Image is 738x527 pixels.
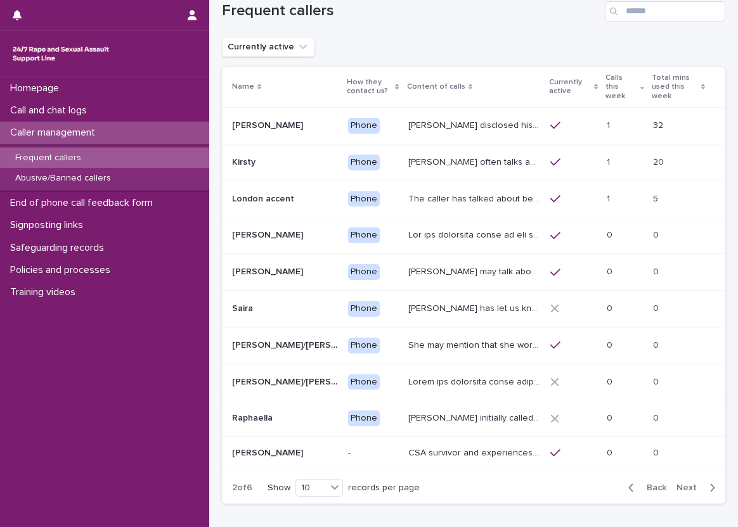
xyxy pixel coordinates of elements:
p: Jamie has described being sexually abused by both parents. Jamie was put into care when young (5/... [408,374,543,388]
p: Saira [232,301,256,314]
p: Raphaella [232,410,275,424]
p: 0 [607,338,615,351]
p: Call and chat logs [5,105,97,117]
p: 1 [607,118,612,131]
tr: [PERSON_NAME][PERSON_NAME] PhoneLor ips dolorsita conse ad eli seddoeius temp in utlab etd ma ali... [222,217,725,254]
p: records per page [348,483,420,493]
tr: [PERSON_NAME][PERSON_NAME] -CSA survivor and experiences of sexual violence in her teens. Long hi... [222,437,725,469]
p: Signposting links [5,219,93,231]
p: 0 [607,301,615,314]
p: Saira has let us know that she experienced CSA as a teenager: her brother’s friend molested her (... [408,301,543,314]
div: Phone [348,155,380,170]
p: 0 [653,301,661,314]
p: 0 [607,227,615,241]
p: [PERSON_NAME] [232,264,306,277]
p: Abbie/Emily (Anon/'I don't know'/'I can't remember') [232,338,340,351]
p: Safeguarding records [5,242,114,254]
div: Phone [348,301,380,317]
span: Back [639,483,666,492]
div: Phone [348,227,380,243]
tr: [PERSON_NAME]/[PERSON_NAME] (Anon/'I don't know'/'I can't remember')[PERSON_NAME]/[PERSON_NAME] (... [222,327,725,364]
p: 0 [607,445,615,459]
p: She may mention that she works as a Nanny, looking after two children. Abbie / Emily has let us k... [408,338,543,351]
p: [PERSON_NAME] [232,118,306,131]
p: Kirsty [232,155,258,168]
p: Kirsty often talks about experiencing sexual violence by a family friend six years ago, and again... [408,155,543,168]
p: 0 [607,264,615,277]
div: 10 [296,481,327,495]
button: Back [618,482,671,493]
p: Show [268,483,290,493]
p: 32 [653,118,666,131]
p: Currently active [549,75,590,99]
p: 0 [653,410,661,424]
p: She has described abuse in her childhood from an uncle and an older sister. The abuse from her un... [408,227,543,241]
button: Next [671,482,725,493]
p: 20 [653,155,666,168]
p: 0 [653,264,661,277]
tr: [PERSON_NAME]/[PERSON_NAME][PERSON_NAME]/[PERSON_NAME] PhoneLorem ips dolorsita conse adipisci el... [222,364,725,400]
p: 1 [607,155,612,168]
p: Homepage [5,82,69,94]
p: London accent [232,191,297,205]
p: End of phone call feedback form [5,197,163,209]
tr: SairaSaira Phone[PERSON_NAME] has let us know that she experienced CSA as a teenager: her brother... [222,290,725,327]
p: Raphaella initially called the helpline because she believed that she was abusing her mum by ‘pul... [408,410,543,424]
p: Frequent callers [5,153,91,163]
p: 2 of 6 [222,473,262,504]
p: Training videos [5,286,86,298]
p: How they contact us? [347,75,392,99]
div: Phone [348,191,380,207]
img: rhQMoQhaT3yELyF149Cw [10,41,112,67]
p: Total mins used this week [652,71,698,103]
span: Next [676,483,704,492]
p: The caller has talked about being paid for sex with older men. Gang ‘leaders’ are given this mone... [408,191,543,205]
p: 0 [607,410,615,424]
div: Phone [348,338,380,353]
div: Phone [348,410,380,426]
tr: [PERSON_NAME][PERSON_NAME] Phone[PERSON_NAME] may talk about other matters including her care, an... [222,254,725,291]
tr: London accentLondon accent PhoneThe caller has talked about being paid for sex with older men. Ga... [222,181,725,217]
p: [PERSON_NAME]/[PERSON_NAME] [232,374,340,388]
p: 0 [653,227,661,241]
p: Frances may talk about other matters including her care, and her unhappiness with the care she re... [408,264,543,277]
div: Phone [348,264,380,280]
tr: [PERSON_NAME][PERSON_NAME] Phone[PERSON_NAME] disclosed historic repeated rape perpetrated by men... [222,107,725,144]
p: Calls this week [605,71,637,103]
p: Policies and processes [5,264,120,276]
p: Robin disclosed historic repeated rape perpetrated by men in London and Madrid. Often discusses c... [408,118,543,131]
tr: RaphaellaRaphaella Phone[PERSON_NAME] initially called the helpline because she believed that she... [222,400,725,437]
p: Caller management [5,127,105,139]
p: Abusive/Banned callers [5,173,121,184]
p: Content of calls [407,80,465,94]
p: CSA survivor and experiences of sexual violence in her teens. Long history of abuse. Went to ther... [408,445,543,459]
p: [PERSON_NAME] [232,445,306,459]
p: 1 [607,191,612,205]
p: [PERSON_NAME] [232,227,306,241]
p: - [348,448,398,459]
div: Phone [348,374,380,390]
p: 0 [607,374,615,388]
h1: Frequent callers [222,2,600,20]
tr: KirstyKirsty Phone[PERSON_NAME] often talks about experiencing sexual violence by a family friend... [222,144,725,181]
p: 0 [653,338,661,351]
input: Search [605,1,725,22]
div: Phone [348,118,380,134]
p: 5 [653,191,661,205]
p: Name [232,80,254,94]
p: 0 [653,445,661,459]
p: 0 [653,374,661,388]
button: Currently active [222,37,315,57]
